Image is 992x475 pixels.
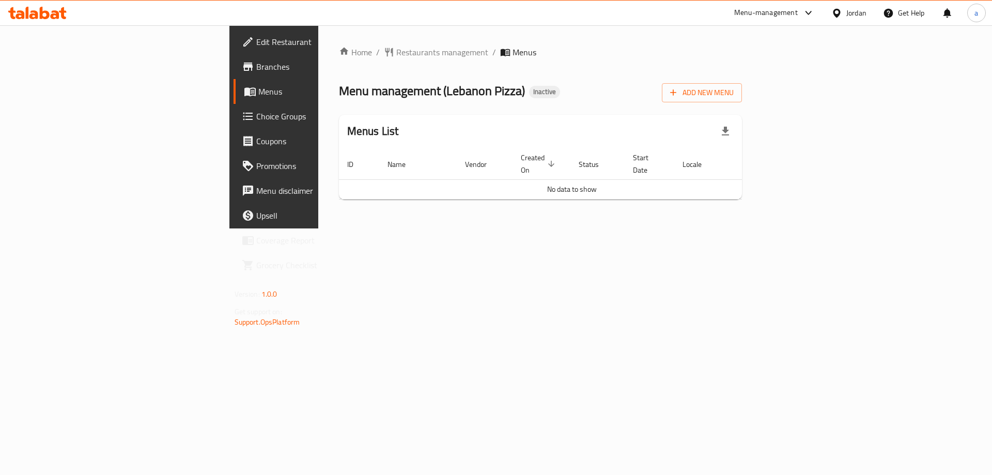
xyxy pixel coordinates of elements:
[846,7,866,19] div: Jordan
[521,151,558,176] span: Created On
[339,46,742,58] nav: breadcrumb
[339,79,525,102] span: Menu management ( Lebanon Pizza )
[256,209,387,222] span: Upsell
[256,259,387,271] span: Grocery Checklist
[234,253,395,278] a: Grocery Checklist
[734,7,798,19] div: Menu-management
[234,178,395,203] a: Menu disclaimer
[347,124,399,139] h2: Menus List
[234,228,395,253] a: Coverage Report
[234,203,395,228] a: Upsell
[234,29,395,54] a: Edit Restaurant
[388,158,419,171] span: Name
[633,151,662,176] span: Start Date
[670,86,734,99] span: Add New Menu
[713,119,738,144] div: Export file
[256,160,387,172] span: Promotions
[384,46,488,58] a: Restaurants management
[529,87,560,96] span: Inactive
[256,110,387,122] span: Choice Groups
[547,182,597,196] span: No data to show
[492,46,496,58] li: /
[234,129,395,154] a: Coupons
[235,305,282,318] span: Get support on:
[579,158,612,171] span: Status
[235,315,300,329] a: Support.OpsPlatform
[256,36,387,48] span: Edit Restaurant
[258,85,387,98] span: Menus
[347,158,367,171] span: ID
[339,148,805,200] table: enhanced table
[513,46,536,58] span: Menus
[234,104,395,129] a: Choice Groups
[234,154,395,178] a: Promotions
[465,158,500,171] span: Vendor
[396,46,488,58] span: Restaurants management
[234,54,395,79] a: Branches
[234,79,395,104] a: Menus
[256,135,387,147] span: Coupons
[727,148,805,180] th: Actions
[683,158,715,171] span: Locale
[256,185,387,197] span: Menu disclaimer
[256,60,387,73] span: Branches
[261,287,277,301] span: 1.0.0
[529,86,560,98] div: Inactive
[662,83,742,102] button: Add New Menu
[256,234,387,247] span: Coverage Report
[974,7,978,19] span: a
[235,287,260,301] span: Version:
